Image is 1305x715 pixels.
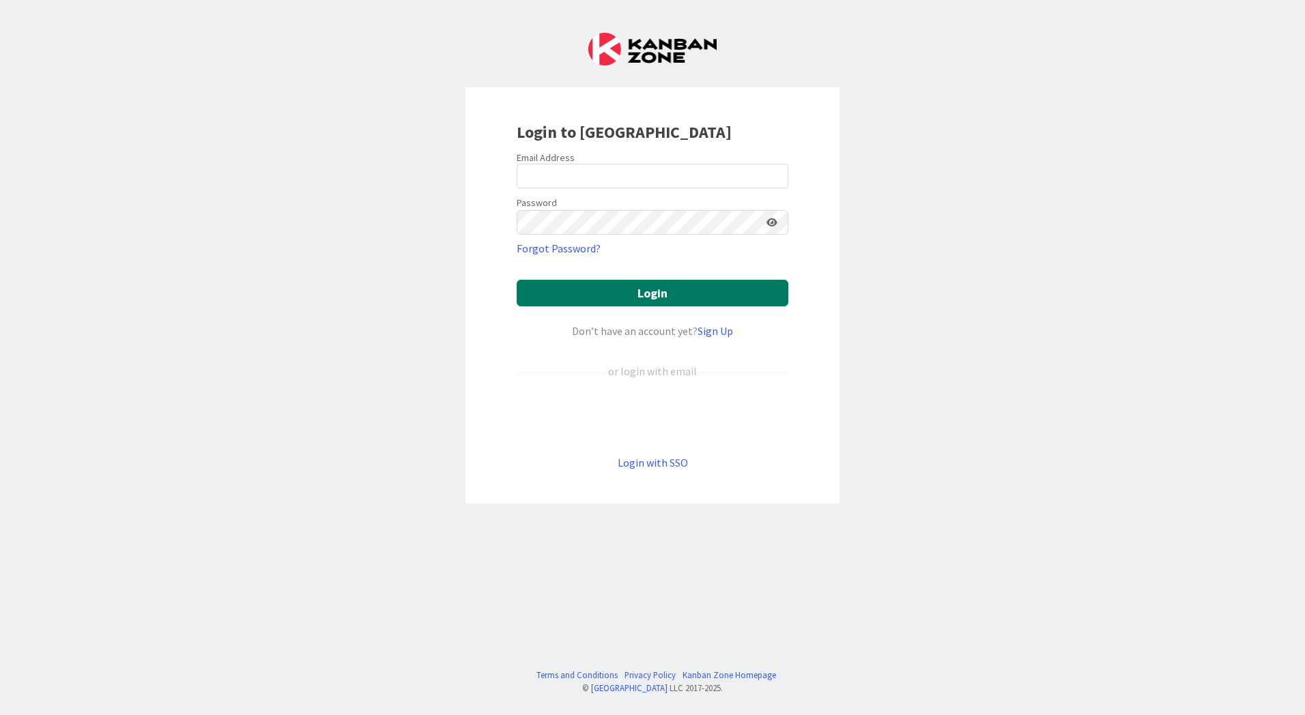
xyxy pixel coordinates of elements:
img: Kanban Zone [588,33,717,65]
div: © LLC 2017- 2025 . [530,682,776,695]
a: Login with SSO [618,456,688,469]
label: Email Address [517,151,575,164]
button: Login [517,280,788,306]
a: [GEOGRAPHIC_DATA] [591,682,668,693]
iframe: Knop Inloggen met Google [510,402,795,432]
a: Kanban Zone Homepage [683,669,776,682]
a: Privacy Policy [625,669,676,682]
b: Login to [GEOGRAPHIC_DATA] [517,121,732,143]
a: Forgot Password? [517,240,601,257]
div: or login with email [605,363,700,379]
a: Terms and Conditions [536,669,618,682]
a: Sign Up [698,324,733,338]
div: Don’t have an account yet? [517,323,788,339]
label: Password [517,196,557,210]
